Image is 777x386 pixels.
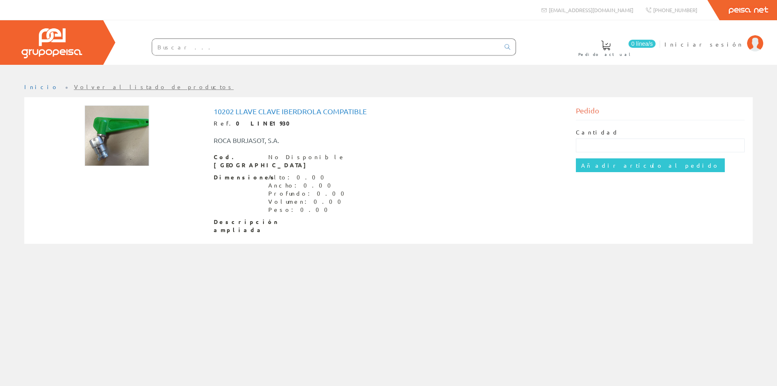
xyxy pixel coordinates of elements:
[268,153,345,161] div: No Disponible
[268,206,349,214] div: Peso: 0.00
[214,173,262,181] span: Dimensiones
[214,119,564,128] div: Ref.
[664,40,743,48] span: Iniciar sesión
[85,105,149,166] img: Foto artículo 10202 Llave Clave Iberdrola Compatible (160.40925266904x150)
[236,119,295,127] strong: 0 LINE1930
[268,190,349,198] div: Profundo: 0.00
[208,136,419,145] div: ROCA BURJASOT, S.A.
[21,28,82,58] img: Grupo Peisa
[576,128,619,136] label: Cantidad
[214,107,564,115] h1: 10202 Llave Clave Iberdrola Compatible
[578,50,633,58] span: Pedido actual
[74,83,234,90] a: Volver al listado de productos
[24,83,59,90] a: Inicio
[653,6,697,13] span: [PHONE_NUMBER]
[214,218,262,234] span: Descripción ampliada
[664,34,763,41] a: Iniciar sesión
[576,158,725,172] input: Añadir artículo al pedido
[549,6,633,13] span: [EMAIL_ADDRESS][DOMAIN_NAME]
[152,39,500,55] input: Buscar ...
[628,40,656,48] span: 0 línea/s
[576,105,745,120] div: Pedido
[268,181,349,190] div: Ancho: 0.00
[268,173,349,181] div: Alto: 0.00
[214,153,262,169] span: Cod. [GEOGRAPHIC_DATA]
[268,198,349,206] div: Volumen: 0.00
